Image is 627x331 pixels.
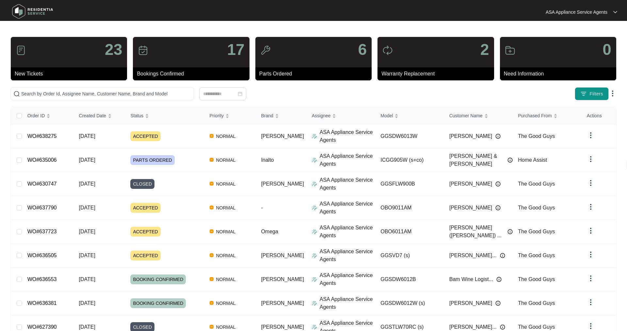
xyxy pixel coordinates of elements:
img: Info icon [507,157,513,163]
a: WO#636553 [27,276,57,282]
img: Vercel Logo [210,229,214,233]
td: ICGG905W (s+co) [375,148,444,172]
img: dropdown arrow [587,155,595,163]
span: ACCEPTED [130,251,160,260]
span: NORMAL [214,228,238,236]
img: dropdown arrow [587,227,595,235]
span: NORMAL [214,323,238,331]
a: WO#637790 [27,205,57,210]
img: filter icon [580,91,587,97]
span: [PERSON_NAME] [261,324,304,330]
span: [PERSON_NAME] [261,181,304,187]
span: [DATE] [79,229,95,234]
img: icon [505,45,515,56]
img: Vercel Logo [210,206,214,209]
img: Assigner Icon [312,181,317,187]
th: Status [125,107,204,124]
img: Vercel Logo [210,134,214,138]
button: filter iconFilters [575,87,609,100]
span: [DATE] [79,324,95,330]
span: BOOKING CONFIRMED [130,298,186,308]
th: Purchased From [513,107,582,124]
td: GGSVD7 (s) [375,244,444,268]
span: NORMAL [214,132,238,140]
p: 23 [105,42,122,58]
img: Info icon [495,301,501,306]
th: Priority [204,107,256,124]
p: 0 [603,42,611,58]
p: Bookings Confirmed [137,70,249,78]
img: dropdown arrow [587,298,595,306]
p: ASA Appliance Service Agents [320,200,376,216]
span: Customer Name [449,112,483,119]
img: dropdown arrow [587,322,595,330]
img: Assigner Icon [312,301,317,306]
span: The Good Guys [518,181,555,187]
img: Info icon [500,324,505,330]
img: icon [16,45,26,56]
p: New Tickets [15,70,127,78]
span: NORMAL [214,252,238,259]
p: ASA Appliance Service Agents [320,224,376,240]
img: dropdown arrow [587,131,595,139]
img: Vercel Logo [210,158,214,162]
p: ASA Appliance Service Agents [320,295,376,311]
td: GGSFLW900B [375,172,444,196]
p: 6 [358,42,367,58]
a: WO#638275 [27,133,57,139]
span: Filters [589,91,603,97]
img: Vercel Logo [210,301,214,305]
img: Info icon [507,229,513,234]
img: Assigner Icon [312,324,317,330]
th: Customer Name [444,107,513,124]
p: ASA Appliance Service Agents [546,9,607,15]
a: WO#637723 [27,229,57,234]
th: Actions [582,107,616,124]
img: dropdown arrow [587,251,595,258]
td: GGSDW6013W [375,124,444,148]
span: Brand [261,112,273,119]
span: Status [130,112,143,119]
span: Model [380,112,393,119]
span: [PERSON_NAME] [449,132,492,140]
span: The Good Guys [518,300,555,306]
span: NORMAL [214,299,238,307]
span: [PERSON_NAME] [261,133,304,139]
span: [DATE] [79,181,95,187]
span: [PERSON_NAME] ([PERSON_NAME]) ... [449,224,505,240]
td: OBO9011AM [375,196,444,220]
span: [PERSON_NAME] [449,180,492,188]
img: Vercel Logo [210,325,214,329]
img: Info icon [500,253,505,258]
span: Home Assist [518,157,547,163]
img: dropdown arrow [587,179,595,187]
img: residentia service logo [10,2,56,21]
th: Brand [256,107,306,124]
input: Search by Order Id, Assignee Name, Customer Name, Brand and Model [21,90,191,97]
p: 2 [480,42,489,58]
span: ACCEPTED [130,227,160,237]
a: WO#630747 [27,181,57,187]
span: Omega [261,229,278,234]
span: [DATE] [79,133,95,139]
img: Vercel Logo [210,182,214,186]
img: icon [260,45,271,56]
a: WO#636505 [27,253,57,258]
span: The Good Guys [518,229,555,234]
img: Vercel Logo [210,277,214,281]
span: The Good Guys [518,205,555,210]
span: - [261,205,263,210]
span: [PERSON_NAME] [261,276,304,282]
span: ACCEPTED [130,131,160,141]
a: WO#635006 [27,157,57,163]
span: [PERSON_NAME] [261,300,304,306]
img: search-icon [13,91,20,97]
span: [DATE] [79,300,95,306]
img: Assigner Icon [312,277,317,282]
img: dropdown arrow [587,274,595,282]
span: [PERSON_NAME] [261,253,304,258]
span: Priority [210,112,224,119]
img: icon [382,45,393,56]
span: ACCEPTED [130,203,160,213]
img: Assigner Icon [312,157,317,163]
